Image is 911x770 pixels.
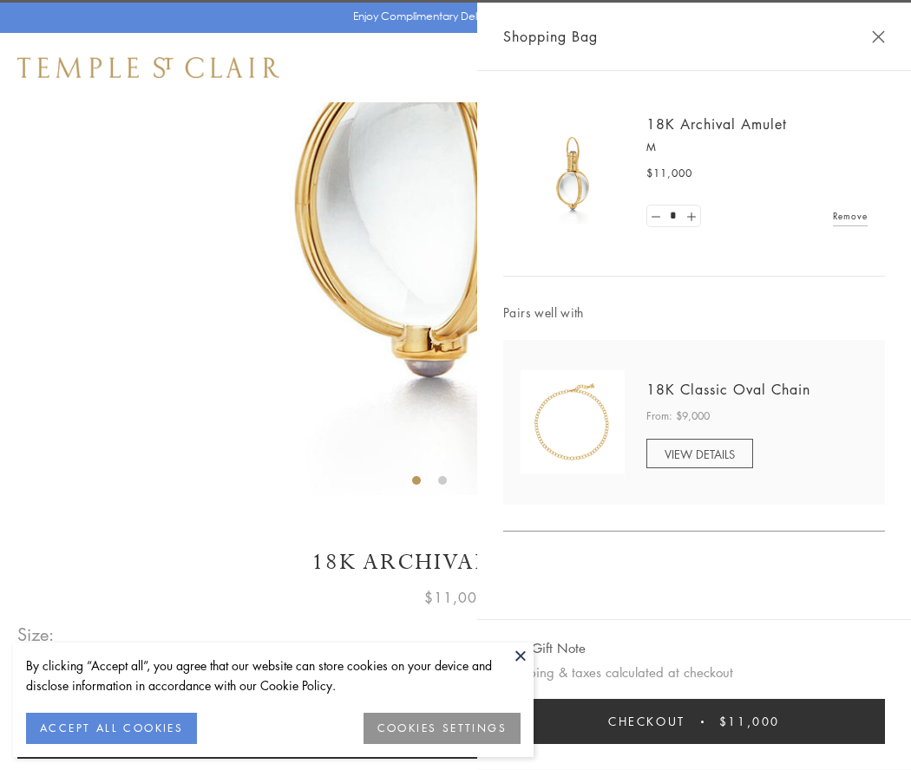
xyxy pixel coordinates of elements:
[503,303,885,323] span: Pairs well with
[872,30,885,43] button: Close Shopping Bag
[646,408,710,425] span: From: $9,000
[17,57,279,78] img: Temple St. Clair
[521,121,625,225] img: 18K Archival Amulet
[646,165,692,182] span: $11,000
[424,586,487,609] span: $11,000
[608,712,685,731] span: Checkout
[646,139,868,156] p: M
[646,380,810,399] a: 18K Classic Oval Chain
[26,713,197,744] button: ACCEPT ALL COOKIES
[503,662,885,683] p: Shipping & taxes calculated at checkout
[503,25,598,48] span: Shopping Bag
[17,620,56,649] span: Size:
[503,699,885,744] button: Checkout $11,000
[17,547,894,577] h1: 18K Archival Amulet
[647,206,665,227] a: Set quantity to 0
[521,370,625,474] img: N88865-OV18
[665,446,735,462] span: VIEW DETAILS
[364,713,521,744] button: COOKIES SETTINGS
[646,114,787,134] a: 18K Archival Amulet
[646,439,753,468] a: VIEW DETAILS
[833,206,868,225] a: Remove
[719,712,780,731] span: $11,000
[503,637,586,659] button: Add Gift Note
[682,206,699,227] a: Set quantity to 2
[26,656,521,695] div: By clicking “Accept all”, you agree that our website can store cookies on your device and disclos...
[353,8,550,25] p: Enjoy Complimentary Delivery & Returns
